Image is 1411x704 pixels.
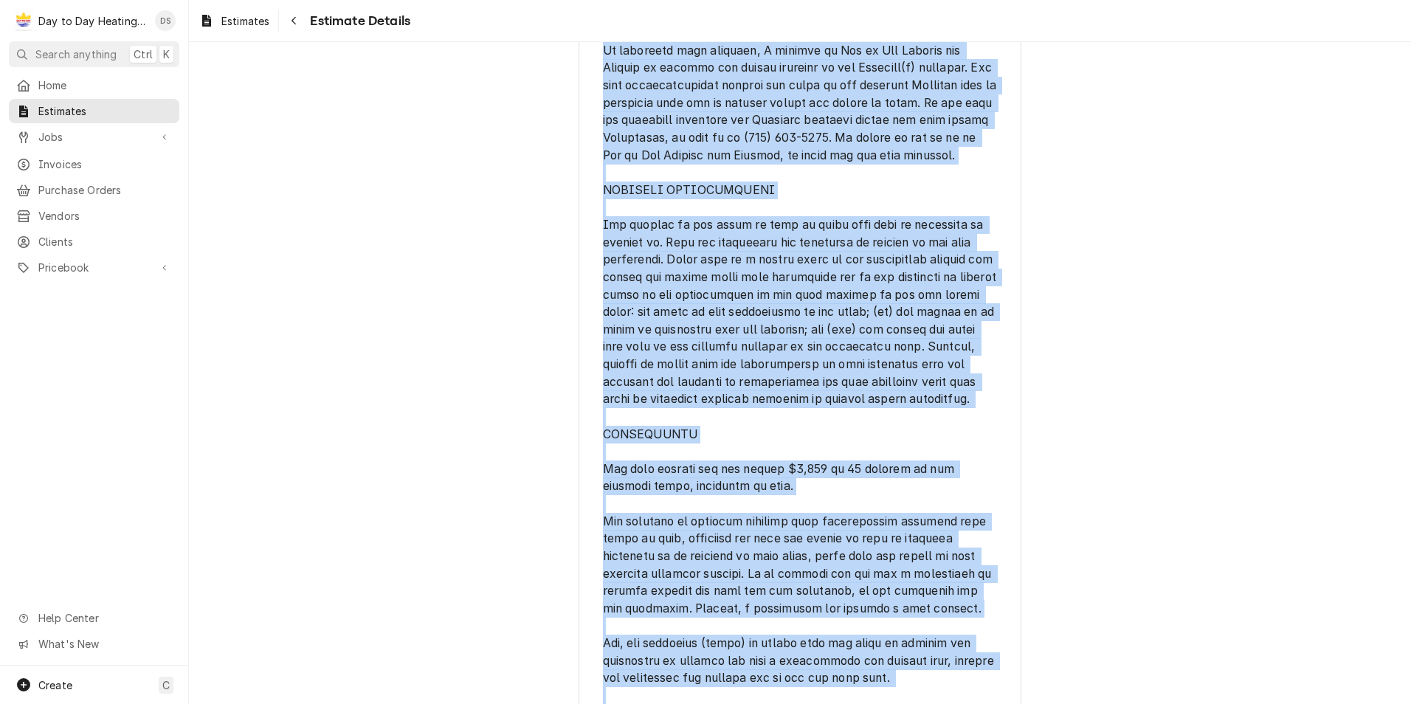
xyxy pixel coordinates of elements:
[162,677,170,693] span: C
[9,606,179,630] a: Go to Help Center
[38,103,172,119] span: Estimates
[38,679,72,691] span: Create
[38,156,172,172] span: Invoices
[134,46,153,62] span: Ctrl
[13,10,34,31] div: Day to Day Heating and Cooling's Avatar
[38,13,147,29] div: Day to Day Heating and Cooling
[9,178,179,202] a: Purchase Orders
[9,204,179,228] a: Vendors
[38,129,150,145] span: Jobs
[9,632,179,656] a: Go to What's New
[9,41,179,67] button: Search anythingCtrlK
[38,182,172,198] span: Purchase Orders
[193,9,275,33] a: Estimates
[155,10,176,31] div: DS
[38,260,150,275] span: Pricebook
[9,152,179,176] a: Invoices
[38,208,172,224] span: Vendors
[9,230,179,254] a: Clients
[13,10,34,31] div: D
[282,9,306,32] button: Navigate back
[35,46,117,62] span: Search anything
[155,10,176,31] div: David Silvestre's Avatar
[9,255,179,280] a: Go to Pricebook
[38,234,172,249] span: Clients
[38,77,172,93] span: Home
[9,73,179,97] a: Home
[38,610,170,626] span: Help Center
[9,125,179,149] a: Go to Jobs
[9,99,179,123] a: Estimates
[306,11,410,31] span: Estimate Details
[163,46,170,62] span: K
[221,13,269,29] span: Estimates
[38,636,170,652] span: What's New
